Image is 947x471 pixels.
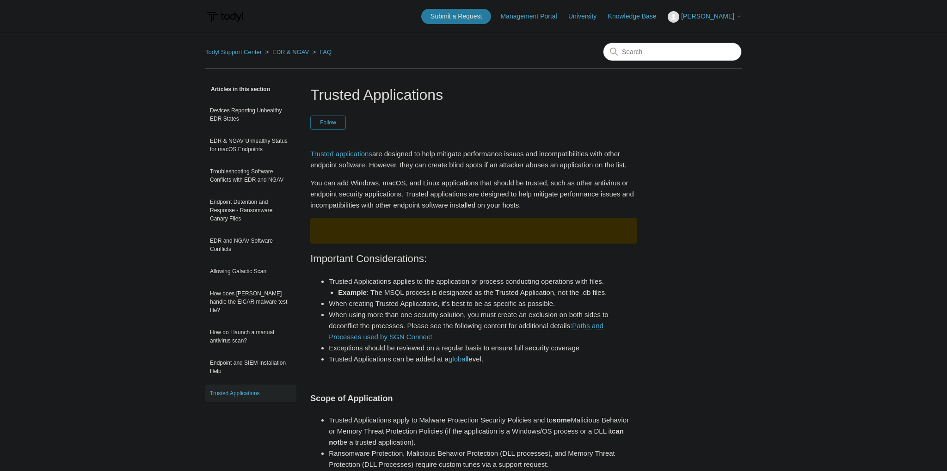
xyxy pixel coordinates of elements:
[501,12,566,21] a: Management Portal
[329,298,637,309] li: When creating Trusted Applications, it’s best to be as specific as possible.
[553,416,571,424] strong: some
[449,355,467,363] a: global
[205,102,296,128] a: Devices Reporting Unhealthy EDR States
[205,263,296,280] a: Allowing Galactic Scan
[568,12,606,21] a: University
[338,287,637,298] li: : The MSQL process is designated as the Trusted Application, not the .db files.
[338,288,367,296] strong: Example
[329,276,637,298] li: Trusted Applications applies to the application or process conducting operations with files.
[310,251,637,267] h2: Important Considerations:
[311,49,332,55] li: FAQ
[421,9,491,24] a: Submit a Request
[310,84,637,106] h1: Trusted Applications
[205,193,296,227] a: Endpoint Detention and Response - Ransomware Canary Files
[329,354,637,365] li: Trusted Applications can be added at a level.
[205,49,262,55] a: Todyl Support Center
[205,8,245,25] img: Todyl Support Center Help Center home page
[310,116,346,129] button: Follow Article
[205,324,296,349] a: How do I launch a manual antivirus scan?
[329,309,637,343] li: When using more than one security solution, you must create an exclusion on both sides to deconfl...
[329,415,637,448] li: Trusted Applications apply to Malware Protection Security Policies and to Malicious Behavior or M...
[264,49,311,55] li: EDR & NGAV
[272,49,309,55] a: EDR & NGAV
[205,49,264,55] li: Todyl Support Center
[320,49,332,55] a: FAQ
[329,322,603,341] a: Paths and Processes used by SGN Connect
[329,427,624,446] strong: can not
[310,177,637,211] p: You can add Windows, macOS, and Linux applications that should be trusted, such as other antiviru...
[205,86,270,92] span: Articles in this section
[205,232,296,258] a: EDR and NGAV Software Conflicts
[329,448,637,470] li: Ransomware Protection, Malicious Behavior Protection (DLL processes), and Memory Threat Protectio...
[608,12,666,21] a: Knowledge Base
[205,385,296,402] a: Trusted Applications
[310,392,637,405] h3: Scope of Application
[205,285,296,319] a: How does [PERSON_NAME] handle the EICAR malware test file?
[205,163,296,189] a: Troubleshooting Software Conflicts with EDR and NGAV
[329,343,637,354] li: Exceptions should be reviewed on a regular basis to ensure full security coverage
[205,132,296,158] a: EDR & NGAV Unhealthy Status for macOS Endpoints
[310,148,637,171] p: are designed to help mitigate performance issues and incompatibilities with other endpoint softwa...
[603,43,742,61] input: Search
[668,11,742,23] button: [PERSON_NAME]
[205,354,296,380] a: Endpoint and SIEM Installation Help
[310,150,372,158] a: Trusted applications
[681,12,734,20] span: [PERSON_NAME]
